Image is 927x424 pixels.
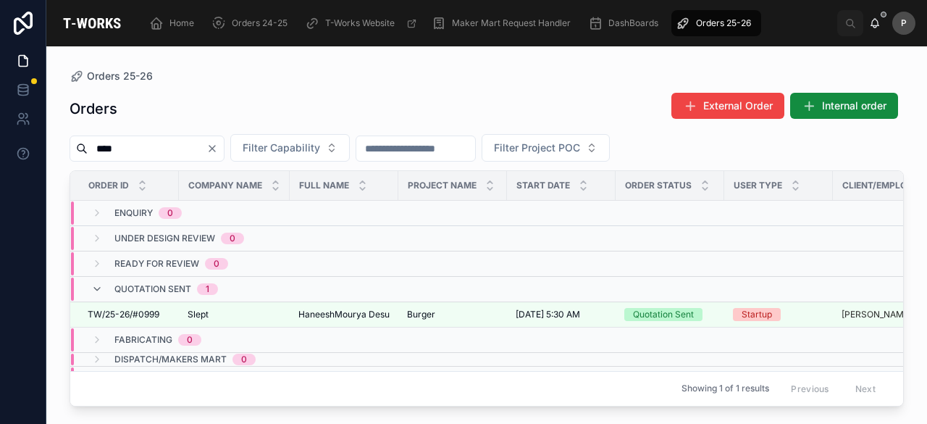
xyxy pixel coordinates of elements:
[301,10,424,36] a: T-Works Website
[790,93,898,119] button: Internal order
[671,93,784,119] button: External Order
[516,309,580,320] span: [DATE] 5:30 AM
[114,258,199,270] span: Ready for Review
[696,17,751,29] span: Orders 25-26
[671,10,761,36] a: Orders 25-26
[145,10,204,36] a: Home
[169,17,194,29] span: Home
[407,309,435,320] span: Burger
[625,180,692,191] span: Order Status
[187,334,193,346] div: 0
[241,354,247,365] div: 0
[733,308,824,321] a: Startup
[70,99,117,119] h1: Orders
[325,17,395,29] span: T-Works Website
[58,12,126,35] img: App logo
[70,69,153,83] a: Orders 25-26
[624,308,716,321] a: Quotation Sent
[188,309,281,320] a: Slept
[494,141,580,155] span: Filter Project POC
[408,180,477,191] span: Project Name
[114,207,153,219] span: Enquiry
[138,7,837,39] div: scrollable content
[407,309,498,320] a: Burger
[214,258,219,270] div: 0
[822,99,886,113] span: Internal order
[243,141,320,155] span: Filter Capability
[608,17,658,29] span: DashBoards
[206,283,209,295] div: 1
[299,180,349,191] span: Full Name
[114,354,227,365] span: Dispatch/Makers Mart
[87,69,153,83] span: Orders 25-26
[901,17,907,29] span: P
[298,309,390,320] a: HaneeshMourya Desu
[516,180,570,191] span: Start Date
[230,233,235,244] div: 0
[188,180,262,191] span: Company Name
[742,308,772,321] div: Startup
[188,309,209,320] span: Slept
[452,17,571,29] span: Maker Mart Request Handler
[206,143,224,154] button: Clear
[633,308,694,321] div: Quotation Sent
[207,10,298,36] a: Orders 24-25
[482,134,610,162] button: Select Button
[681,383,769,395] span: Showing 1 of 1 results
[167,207,173,219] div: 0
[88,309,159,320] span: TW/25-26/#0999
[114,233,215,244] span: Under Design Review
[114,334,172,346] span: Fabricating
[516,309,607,320] a: [DATE] 5:30 AM
[230,134,350,162] button: Select Button
[114,283,191,295] span: Quotation Sent
[88,180,129,191] span: Order ID
[584,10,668,36] a: DashBoards
[88,309,170,320] a: TW/25-26/#0999
[703,99,773,113] span: External Order
[232,17,288,29] span: Orders 24-25
[427,10,581,36] a: Maker Mart Request Handler
[734,180,782,191] span: User Type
